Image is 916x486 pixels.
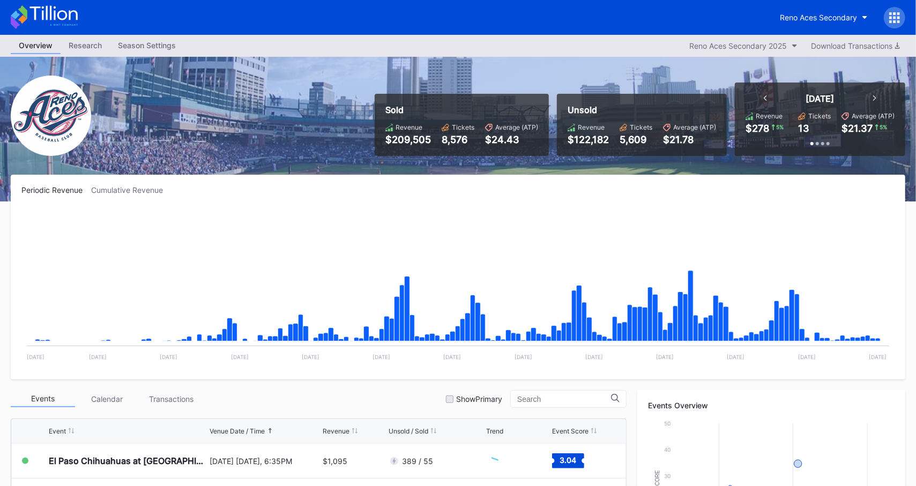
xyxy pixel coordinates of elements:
[630,123,652,131] div: Tickets
[444,354,461,360] text: [DATE]
[456,394,502,403] div: Show Primary
[811,41,900,50] div: Download Transactions
[664,446,671,453] text: 40
[389,427,428,435] div: Unsold / Sold
[11,76,91,156] img: RenoAces.png
[385,104,538,115] div: Sold
[878,123,888,131] div: 5 %
[673,123,716,131] div: Average (ATP)
[568,134,609,145] div: $122,182
[49,427,66,435] div: Event
[49,455,207,466] div: El Paso Chihuahuas at [GEOGRAPHIC_DATA] Aces
[139,391,204,407] div: Transactions
[89,354,107,360] text: [DATE]
[91,185,172,195] div: Cumulative Revenue
[648,401,895,410] div: Events Overview
[798,354,816,360] text: [DATE]
[210,457,320,466] div: [DATE] [DATE], 6:35PM
[620,134,652,145] div: 5,609
[684,39,803,53] button: Reno Aces Secondary 2025
[578,123,605,131] div: Revenue
[806,39,905,53] button: Download Transactions
[869,354,887,360] text: [DATE]
[210,427,265,435] div: Venue Date / Time
[806,93,835,104] div: [DATE]
[689,41,787,50] div: Reno Aces Secondary 2025
[231,354,249,360] text: [DATE]
[11,38,61,54] a: Overview
[585,354,603,360] text: [DATE]
[323,457,347,466] div: $1,095
[110,38,184,53] div: Season Settings
[841,123,873,134] div: $21.37
[664,420,671,427] text: 50
[663,134,716,145] div: $21.78
[495,123,538,131] div: Average (ATP)
[560,455,577,465] text: 3.04
[552,427,589,435] div: Event Score
[27,354,44,360] text: [DATE]
[75,391,139,407] div: Calendar
[517,395,611,403] input: Search
[21,208,895,369] svg: Chart title
[385,134,431,145] div: $209,505
[61,38,110,53] div: Research
[568,104,716,115] div: Unsold
[664,473,671,479] text: 30
[21,185,91,195] div: Periodic Revenue
[515,354,532,360] text: [DATE]
[61,38,110,54] a: Research
[110,38,184,54] a: Season Settings
[396,123,422,131] div: Revenue
[323,427,349,435] div: Revenue
[486,447,518,474] svg: Chart title
[442,134,474,145] div: 8,576
[452,123,474,131] div: Tickets
[772,8,876,27] button: Reno Aces Secondary
[160,354,177,360] text: [DATE]
[798,123,809,134] div: 13
[780,13,857,22] div: Reno Aces Secondary
[727,354,745,360] text: [DATE]
[808,112,831,120] div: Tickets
[775,123,785,131] div: 5 %
[485,134,538,145] div: $24.43
[756,112,783,120] div: Revenue
[852,112,895,120] div: Average (ATP)
[402,457,433,466] div: 389 / 55
[302,354,319,360] text: [DATE]
[746,123,769,134] div: $278
[373,354,390,360] text: [DATE]
[656,354,674,360] text: [DATE]
[11,391,75,407] div: Events
[486,427,503,435] div: Trend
